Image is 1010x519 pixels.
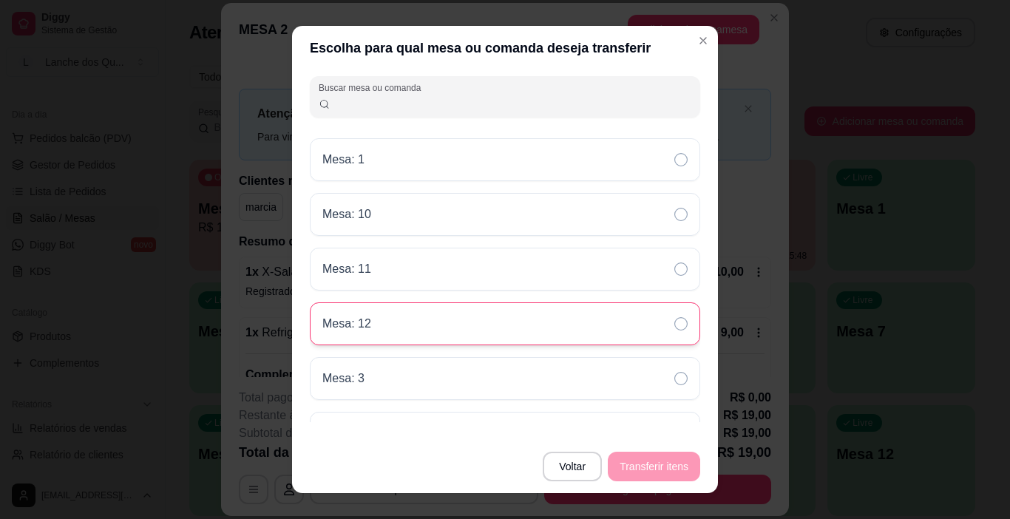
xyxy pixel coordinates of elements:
button: Voltar [543,452,602,481]
p: Mesa: 11 [322,260,371,278]
p: Mesa: 3 [322,370,365,387]
p: Mesa: 1 [322,151,365,169]
p: Mesa: 12 [322,315,371,333]
label: Buscar mesa ou comanda [319,81,426,94]
input: Buscar mesa ou comanda [331,95,692,110]
p: Mesa: 10 [322,206,371,223]
header: Escolha para qual mesa ou comanda deseja transferir [292,26,718,70]
button: Close [691,29,715,52]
